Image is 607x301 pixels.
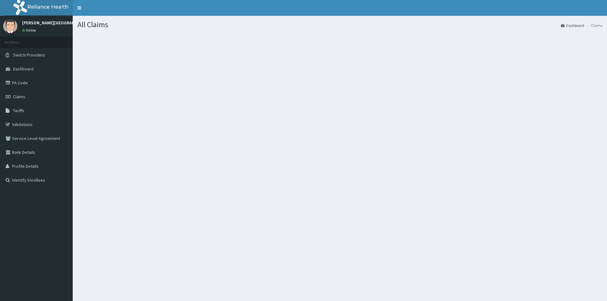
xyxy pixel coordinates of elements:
[561,23,584,28] a: Dashboard
[585,23,602,28] li: Claims
[13,94,25,99] span: Claims
[22,28,37,33] a: Online
[13,108,24,113] span: Tariffs
[77,21,602,29] h1: All Claims
[22,21,95,25] p: [PERSON_NAME][GEOGRAPHIC_DATA]
[13,66,34,72] span: Dashboard
[3,19,17,33] img: User Image
[13,52,45,58] span: Switch Providers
